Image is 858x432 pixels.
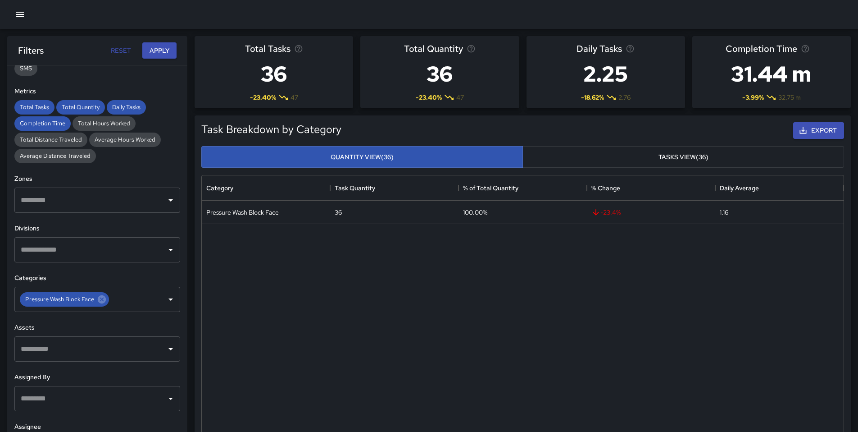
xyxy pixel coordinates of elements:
h6: Categories [14,273,180,283]
h3: 2.25 [577,56,635,92]
h3: 36 [245,56,303,92]
div: Average Distance Traveled [14,149,96,163]
button: Reset [106,42,135,59]
div: % of Total Quantity [459,175,587,201]
span: Daily Tasks [577,41,622,56]
span: 32.75 m [778,93,801,102]
div: 1.16 [720,208,728,217]
button: Apply [142,42,177,59]
span: -23.40 % [416,93,442,102]
button: Open [164,194,177,207]
svg: Average time taken to complete tasks in the selected period, compared to the previous period. [801,44,810,53]
h6: Metrics [14,87,180,97]
span: 2.76 [618,93,631,102]
div: Average Hours Worked [89,133,161,147]
span: -3.99 % [742,93,764,102]
span: -18.62 % [581,93,604,102]
svg: Average number of tasks per day in the selected period, compared to the previous period. [626,44,635,53]
h5: Task Breakdown by Category [201,122,341,137]
div: % Change [587,175,715,201]
svg: Total number of tasks in the selected period, compared to the previous period. [294,44,303,53]
h3: 36 [404,56,476,92]
h3: 31.44 m [726,56,817,92]
svg: Total task quantity in the selected period, compared to the previous period. [467,44,476,53]
span: SMS [14,64,37,72]
button: Open [164,244,177,256]
button: Open [164,343,177,355]
div: Total Hours Worked [73,116,136,131]
span: Total Quantity [404,41,463,56]
span: Completion Time [726,41,797,56]
div: Category [206,175,233,201]
div: Daily Tasks [107,100,146,115]
button: Quantity View(36) [201,146,523,168]
span: Average Hours Worked [89,136,161,143]
span: Daily Tasks [107,103,146,111]
span: Total Tasks [245,41,291,56]
span: Total Tasks [14,103,54,111]
div: % of Total Quantity [463,175,518,201]
span: -23.4 % [591,208,621,217]
h6: Assigned By [14,372,180,382]
button: Export [793,122,844,139]
div: Daily Average [715,175,844,201]
div: Completion Time [14,116,71,131]
div: 36 [335,208,342,217]
div: 100.00% [463,208,487,217]
div: Total Distance Traveled [14,133,87,147]
button: Open [164,293,177,306]
div: Category [202,175,330,201]
div: Pressure Wash Block Face [20,292,109,307]
h6: Filters [18,43,44,58]
button: Open [164,392,177,405]
h6: Zones [14,174,180,184]
span: Average Distance Traveled [14,152,96,160]
span: Total Distance Traveled [14,136,87,143]
div: % Change [591,175,620,201]
span: Pressure Wash Block Face [20,294,100,304]
div: Total Tasks [14,100,54,115]
div: Task Quantity [335,175,375,201]
span: Total Quantity [56,103,105,111]
div: Pressure Wash Block Face [206,208,279,217]
div: SMS [14,61,37,76]
span: 47 [291,93,298,102]
button: Tasks View(36) [522,146,844,168]
span: Total Hours Worked [73,119,136,127]
span: -23.40 % [250,93,276,102]
h6: Assets [14,323,180,333]
h6: Divisions [14,224,180,234]
div: Total Quantity [56,100,105,115]
div: Daily Average [720,175,759,201]
div: Task Quantity [330,175,459,201]
span: Completion Time [14,119,71,127]
span: 47 [456,93,464,102]
h6: Assignee [14,422,180,432]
